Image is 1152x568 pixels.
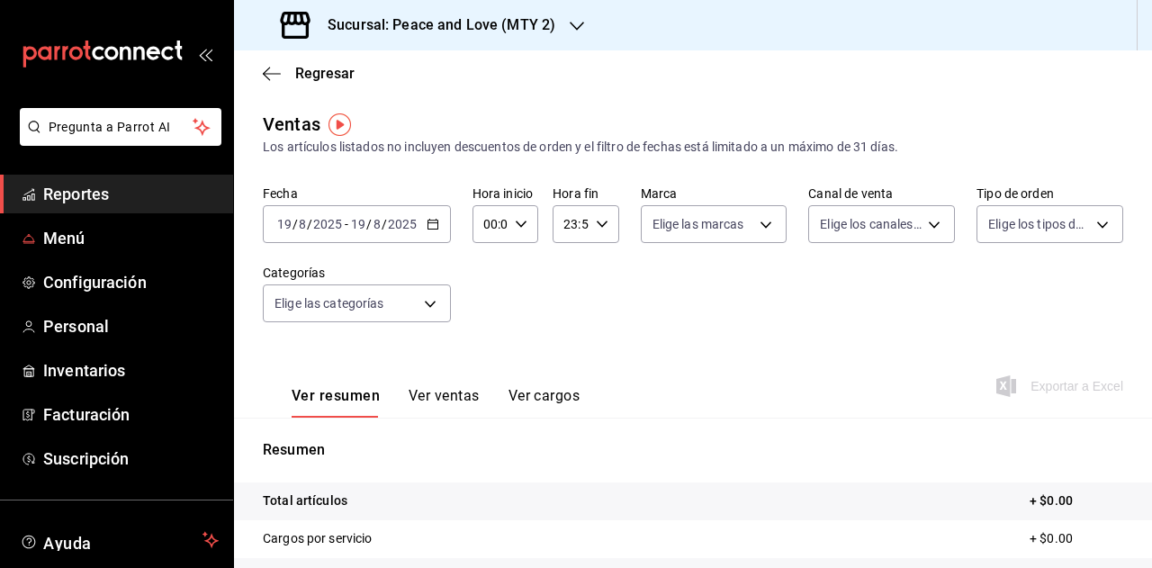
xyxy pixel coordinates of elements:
[276,217,292,231] input: --
[988,215,1090,233] span: Elige los tipos de orden
[508,387,580,418] button: Ver cargos
[808,187,955,200] label: Canal de venta
[263,529,373,548] p: Cargos por servicio
[345,217,348,231] span: -
[382,217,387,231] span: /
[409,387,480,418] button: Ver ventas
[43,182,219,206] span: Reportes
[292,217,298,231] span: /
[472,187,538,200] label: Hora inicio
[263,187,451,200] label: Fecha
[49,118,193,137] span: Pregunta a Parrot AI
[312,217,343,231] input: ----
[263,138,1123,157] div: Los artículos listados no incluyen descuentos de orden y el filtro de fechas está limitado a un m...
[820,215,922,233] span: Elige los canales de venta
[263,111,320,138] div: Ventas
[20,108,221,146] button: Pregunta a Parrot AI
[373,217,382,231] input: --
[43,226,219,250] span: Menú
[387,217,418,231] input: ----
[263,266,451,279] label: Categorías
[1030,529,1123,548] p: + $0.00
[198,47,212,61] button: open_drawer_menu
[313,14,555,36] h3: Sucursal: Peace and Love (MTY 2)
[652,215,744,233] span: Elige las marcas
[263,439,1123,461] p: Resumen
[350,217,366,231] input: --
[43,358,219,383] span: Inventarios
[307,217,312,231] span: /
[43,446,219,471] span: Suscripción
[295,65,355,82] span: Regresar
[43,402,219,427] span: Facturación
[553,187,618,200] label: Hora fin
[366,217,372,231] span: /
[298,217,307,231] input: --
[43,314,219,338] span: Personal
[263,491,347,510] p: Total artículos
[13,131,221,149] a: Pregunta a Parrot AI
[641,187,787,200] label: Marca
[292,387,380,418] button: Ver resumen
[328,113,351,136] img: Tooltip marker
[292,387,580,418] div: navigation tabs
[263,65,355,82] button: Regresar
[274,294,384,312] span: Elige las categorías
[43,270,219,294] span: Configuración
[976,187,1123,200] label: Tipo de orden
[1030,491,1123,510] p: + $0.00
[43,529,195,551] span: Ayuda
